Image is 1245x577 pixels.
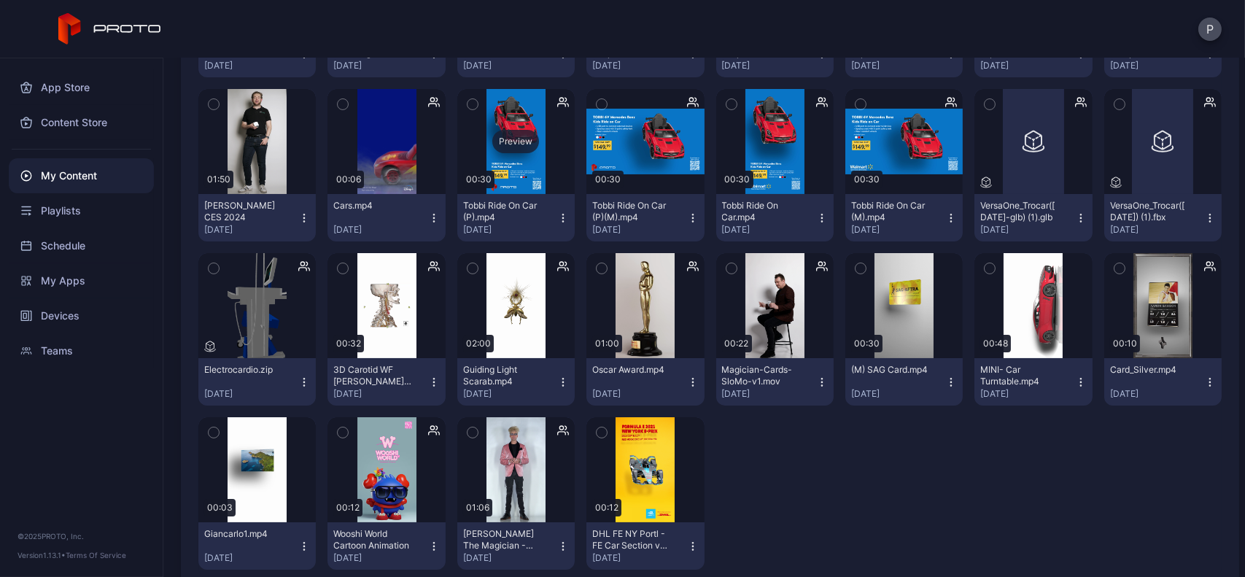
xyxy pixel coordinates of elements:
button: VersaOne_Trocar([DATE]) (1).fbx[DATE] [1104,194,1222,241]
div: [DATE] [463,552,557,564]
div: [DATE] [463,60,557,71]
div: [DATE] [204,388,298,400]
div: [DATE] [851,388,945,400]
div: [DATE] [204,224,298,236]
button: Wooshi World Cartoon Animation[DATE] [327,522,445,570]
div: [DATE] [980,224,1074,236]
div: [DATE] [204,60,298,71]
div: Guiding Light Scarab.mp4 [463,364,543,387]
div: [DATE] [722,388,816,400]
div: [DATE] [592,224,686,236]
div: Tobbi Ride On Car (P).mp4 [463,200,543,223]
div: [DATE] [722,60,816,71]
div: [DATE] [333,388,427,400]
div: [DATE] [463,388,557,400]
div: DHL FE NY Portl - FE Car Section v4 (29p97fps)(1).mp4 [592,528,672,551]
div: [DATE] [333,224,427,236]
div: Card_Silver.mp4 [1110,364,1190,376]
button: Giancarlo1.mp4[DATE] [198,522,316,570]
button: Cars.mp4[DATE] [327,194,445,241]
button: DHL FE NY Portl - FE Car Section v4 (29p97fps)(1).mp4[DATE] [586,522,704,570]
div: [DATE] [592,60,686,71]
div: [DATE] [980,388,1074,400]
button: Oscar Award.mp4[DATE] [586,358,704,406]
div: Giancarlo1.mp4 [204,528,284,540]
div: Cars.mp4 [333,200,414,212]
button: Card_Silver.mp4[DATE] [1104,358,1222,406]
div: Preview [492,130,539,153]
div: [DATE] [722,224,816,236]
button: Tobbi Ride On Car (P)(M).mp4[DATE] [586,194,704,241]
div: [DATE] [592,552,686,564]
a: Devices [9,298,154,333]
a: Teams [9,333,154,368]
div: 3D Carotid WF Josh Tan TR_1.mp4 [333,364,414,387]
div: Tobbi Ride On Car.mp4 [722,200,802,223]
button: Tobbi Ride On Car.mp4[DATE] [716,194,834,241]
button: Tobbi Ride On Car (P).mp4[DATE] [457,194,575,241]
button: MINI- Car Turntable.mp4[DATE] [974,358,1092,406]
a: My Content [9,158,154,193]
button: (M) SAG Card.mp4[DATE] [845,358,963,406]
div: [DATE] [1110,224,1204,236]
a: My Apps [9,263,154,298]
button: VersaOne_Trocar([DATE]-glb) (1).glb[DATE] [974,194,1092,241]
a: Content Store [9,105,154,140]
div: [DATE] [463,224,557,236]
div: [DATE] [333,552,427,564]
div: [DATE] [204,552,298,564]
div: [DATE] [980,60,1074,71]
a: Terms Of Service [66,551,126,559]
div: [DATE] [333,60,427,71]
div: (M) SAG Card.mp4 [851,364,931,376]
div: VersaOne_Trocar(feb21) (1).fbx [1110,200,1190,223]
div: [DATE] [851,224,945,236]
div: Wooshi World Cartoon Animation [333,528,414,551]
button: Guiding Light Scarab.mp4[DATE] [457,358,575,406]
button: Electrocardio.zip[DATE] [198,358,316,406]
div: © 2025 PROTO, Inc. [18,530,145,542]
div: VersaOne_Trocar(feb21-glb) (1).glb [980,200,1060,223]
div: MINI- Car Turntable.mp4 [980,364,1060,387]
div: Oscar Award.mp4 [592,364,672,376]
div: Murray The Magician - Your Card.mp4 [463,528,543,551]
div: [DATE] [592,388,686,400]
div: Tobbi Ride On Car (M).mp4 [851,200,931,223]
div: Magician-Cards-SloMo-v1.mov [722,364,802,387]
a: App Store [9,70,154,105]
span: Version 1.13.1 • [18,551,66,559]
div: [DATE] [1110,60,1204,71]
div: John MiCare CES 2024 [204,200,284,223]
button: [PERSON_NAME] The Magician - Your Card.mp4[DATE] [457,522,575,570]
button: Tobbi Ride On Car (M).mp4[DATE] [845,194,963,241]
div: Tobbi Ride On Car (P)(M).mp4 [592,200,672,223]
a: Playlists [9,193,154,228]
button: Magician-Cards-SloMo-v1.mov[DATE] [716,358,834,406]
div: Electrocardio.zip [204,364,284,376]
button: [PERSON_NAME] CES 2024[DATE] [198,194,316,241]
button: P [1198,18,1222,41]
a: Schedule [9,228,154,263]
div: [DATE] [1110,388,1204,400]
button: 3D Carotid WF [PERSON_NAME] TR_1.mp4[DATE] [327,358,445,406]
div: [DATE] [851,60,945,71]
